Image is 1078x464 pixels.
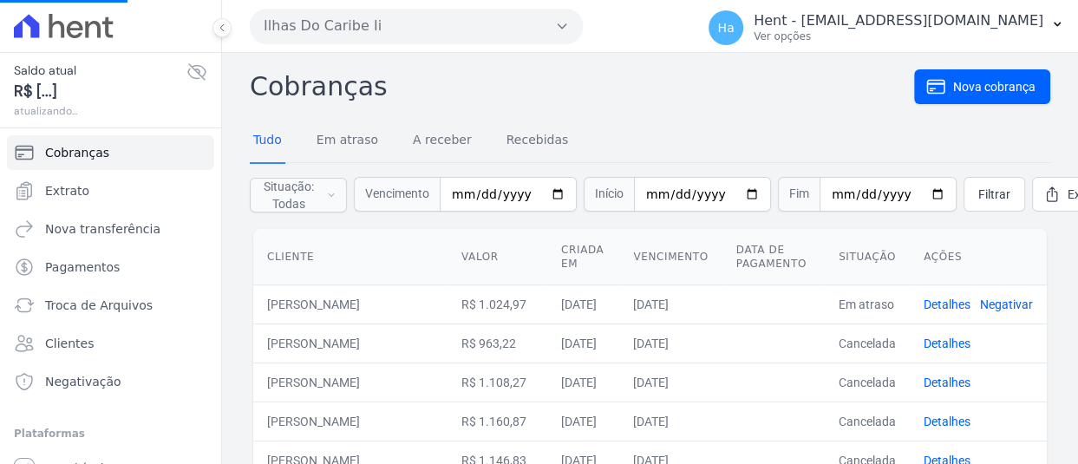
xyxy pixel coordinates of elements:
[825,284,910,323] td: Em atraso
[7,364,214,399] a: Negativação
[250,67,914,106] h2: Cobranças
[250,178,347,212] button: Situação: Todas
[7,250,214,284] a: Pagamentos
[45,144,109,161] span: Cobranças
[619,323,722,363] td: [DATE]
[45,335,94,352] span: Clientes
[253,402,448,441] td: [PERSON_NAME]
[45,258,120,276] span: Pagamentos
[619,363,722,402] td: [DATE]
[619,284,722,323] td: [DATE]
[825,229,910,285] th: Situação
[45,182,89,199] span: Extrato
[14,423,207,444] div: Plataformas
[825,402,910,441] td: Cancelada
[7,212,214,246] a: Nova transferência
[910,229,1047,285] th: Ações
[448,363,547,402] td: R$ 1.108,27
[448,284,547,323] td: R$ 1.024,97
[547,323,619,363] td: [DATE]
[261,178,317,212] span: Situação: Todas
[547,363,619,402] td: [DATE]
[964,177,1025,212] a: Filtrar
[45,373,121,390] span: Negativação
[924,337,970,350] a: Detalhes
[778,177,820,212] span: Fim
[253,363,448,402] td: [PERSON_NAME]
[953,78,1036,95] span: Nova cobrança
[7,288,214,323] a: Troca de Arquivos
[503,119,572,164] a: Recebidas
[695,3,1078,52] button: Ha Hent - [EMAIL_ADDRESS][DOMAIN_NAME] Ver opções
[448,402,547,441] td: R$ 1.160,87
[584,177,634,212] span: Início
[253,323,448,363] td: [PERSON_NAME]
[825,363,910,402] td: Cancelada
[914,69,1050,104] a: Nova cobrança
[980,297,1033,311] a: Negativar
[7,173,214,208] a: Extrato
[354,177,440,212] span: Vencimento
[253,229,448,285] th: Cliente
[14,103,186,119] span: atualizando...
[754,12,1043,29] p: Hent - [EMAIL_ADDRESS][DOMAIN_NAME]
[619,402,722,441] td: [DATE]
[250,9,583,43] button: Ilhas Do Caribe Ii
[717,22,734,34] span: Ha
[924,376,970,389] a: Detalhes
[7,135,214,170] a: Cobranças
[14,80,186,103] span: R$ [...]
[978,186,1010,203] span: Filtrar
[924,297,970,311] a: Detalhes
[409,119,475,164] a: A receber
[45,220,160,238] span: Nova transferência
[547,284,619,323] td: [DATE]
[825,323,910,363] td: Cancelada
[547,402,619,441] td: [DATE]
[45,297,153,314] span: Troca de Arquivos
[722,229,825,285] th: Data de pagamento
[547,229,619,285] th: Criada em
[619,229,722,285] th: Vencimento
[924,415,970,428] a: Detalhes
[7,326,214,361] a: Clientes
[253,284,448,323] td: [PERSON_NAME]
[14,62,186,80] span: Saldo atual
[313,119,382,164] a: Em atraso
[250,119,285,164] a: Tudo
[448,229,547,285] th: Valor
[448,323,547,363] td: R$ 963,22
[754,29,1043,43] p: Ver opções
